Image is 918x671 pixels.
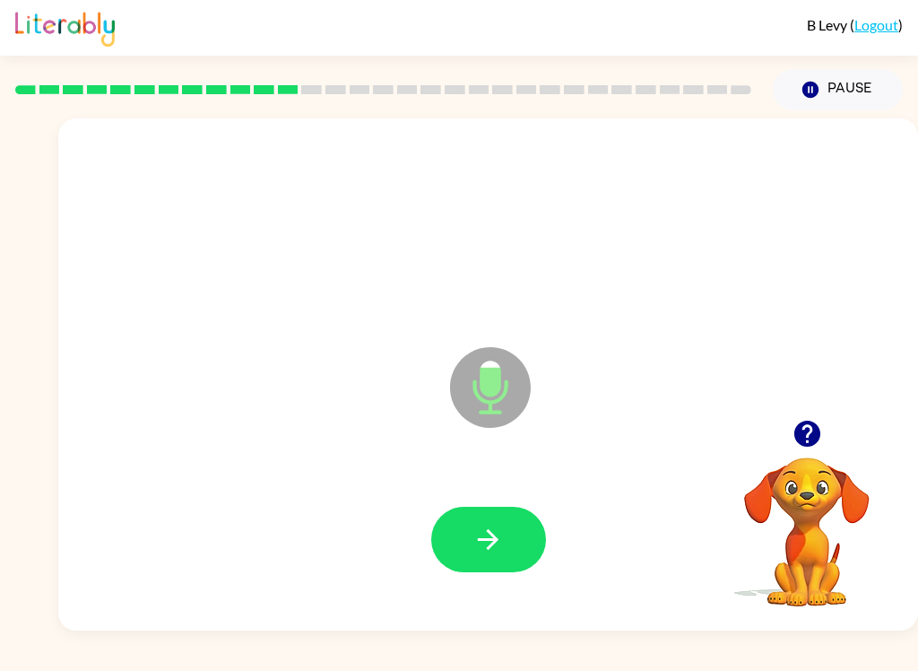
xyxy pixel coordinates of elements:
[854,16,898,33] a: Logout
[773,69,903,110] button: Pause
[15,7,115,47] img: Literably
[807,16,850,33] span: B Levy
[807,16,903,33] div: ( )
[717,430,896,609] video: Your browser must support playing .mp4 files to use Literably. Please try using another browser.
